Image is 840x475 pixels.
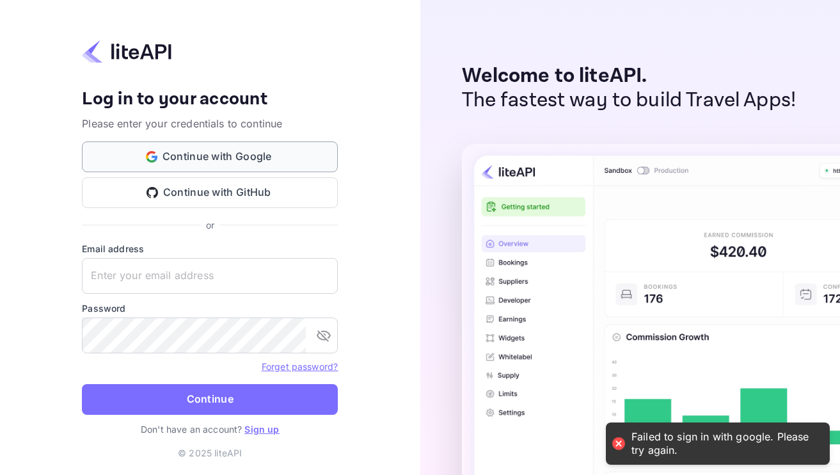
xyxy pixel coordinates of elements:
label: Email address [82,242,338,255]
h4: Log in to your account [82,88,338,111]
a: Sign up [244,424,279,435]
button: Continue [82,384,338,415]
div: Failed to sign in with google. Please try again. [631,430,817,457]
button: Continue with GitHub [82,177,338,208]
p: Welcome to liteAPI. [462,64,796,88]
a: Forget password? [262,361,338,372]
p: © 2025 liteAPI [178,446,242,460]
p: or [206,218,214,232]
a: Forget password? [262,360,338,373]
label: Password [82,302,338,315]
p: Please enter your credentials to continue [82,116,338,131]
p: Don't have an account? [82,423,338,436]
button: toggle password visibility [311,323,337,348]
input: Enter your email address [82,258,338,294]
p: The fastest way to build Travel Apps! [462,88,796,113]
img: liteapi [82,39,171,64]
button: Continue with Google [82,141,338,172]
